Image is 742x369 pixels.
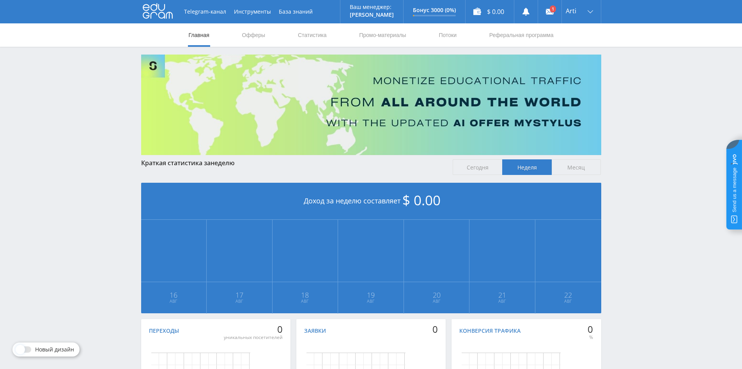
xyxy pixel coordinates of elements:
span: 17 [207,292,272,298]
span: Авг [536,298,601,304]
a: Потоки [438,23,457,47]
p: Бонус 3000 (0%) [413,7,456,13]
img: Banner [141,55,601,155]
span: 16 [142,292,206,298]
span: $ 0.00 [402,191,441,209]
span: Новый дизайн [35,346,74,353]
div: Переходы [149,328,179,334]
p: Ваш менеджер: [350,4,394,10]
div: Доход за неделю составляет [141,183,601,220]
span: Неделя [502,159,552,175]
a: Промо-материалы [358,23,407,47]
div: 0 [588,324,593,335]
p: [PERSON_NAME] [350,12,394,18]
span: Arti [566,8,576,14]
span: 19 [338,292,403,298]
div: Краткая статистика за [141,159,445,166]
span: Сегодня [453,159,502,175]
div: 0 [224,324,283,335]
span: неделю [211,159,235,167]
a: Главная [188,23,210,47]
span: 22 [536,292,601,298]
a: Реферальная программа [489,23,554,47]
span: 21 [470,292,535,298]
div: % [588,334,593,341]
span: Авг [142,298,206,304]
div: Конверсия трафика [459,328,521,334]
span: Месяц [552,159,601,175]
div: 0 [432,324,438,335]
span: Авг [273,298,338,304]
a: Статистика [297,23,328,47]
span: Авг [404,298,469,304]
div: уникальных посетителей [224,334,283,341]
span: 18 [273,292,338,298]
span: Авг [470,298,535,304]
a: Офферы [241,23,266,47]
span: 20 [404,292,469,298]
div: Заявки [304,328,326,334]
span: Авг [338,298,403,304]
span: Авг [207,298,272,304]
